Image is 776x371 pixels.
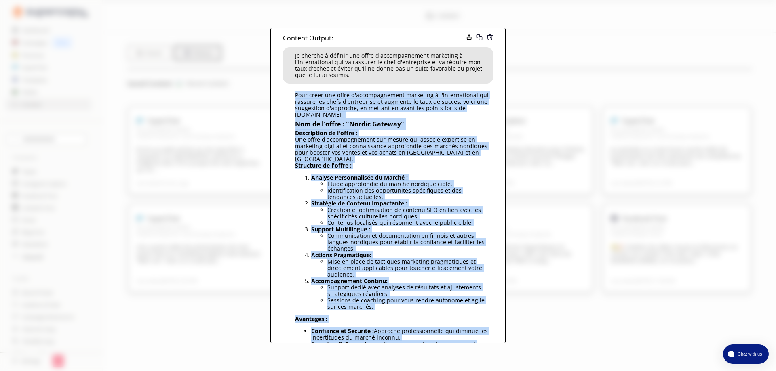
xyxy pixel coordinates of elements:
li: Mise en place de tactiques marketing pragmatiques et directement applicables pour toucher efficac... [327,258,489,278]
img: logo_orange.svg [13,13,19,19]
img: Close [476,34,483,40]
strong: Structure de l'offre : [295,161,352,169]
strong: Stratégie de Contenu Impactante : [311,199,407,207]
strong: Expertise & Compétence : [311,340,383,348]
img: website_grey.svg [13,21,19,27]
strong: Description de l'offre : [295,129,357,137]
button: atlas-launcher [723,344,769,364]
img: tab_domain_overview_orange.svg [33,47,39,53]
img: Close [487,34,493,40]
strong: Support Multilingue : [311,225,370,233]
strong: Accompagnement Continu: [311,277,388,285]
li: Approche professionnelle qui diminue les incertitudes du marché inconnu. [311,328,489,341]
strong: Analyse Personnalisée du Marché : [311,174,408,181]
strong: Actions Pragmatique: [311,251,371,259]
li: Identification des opportunités spécifiques et des tendances actuelles. [327,187,489,200]
strong: Nom de l'offre : "Nordic Gateway" [295,119,404,128]
p: Pour créer une offre d'accompagnement marketing à l'international qui rassure les chefs d'entrepr... [295,92,489,118]
h3: Content Output: [283,32,333,44]
div: Mots-clés [101,48,124,53]
li: Sessions de coaching pour vous rendre autonome et agile sur ces marchés. [327,297,489,310]
div: Domaine: [URL] [21,21,60,27]
li: Étude approfondie du marché nordique ciblé. [327,181,489,187]
p: Une offre d'accompagnement sur-mesure qui associe expertise en marketing digital et connaissance ... [295,136,489,162]
img: tab_keywords_by_traffic_grey.svg [92,47,98,53]
span: Je cherche à définir une offre d'accompagnement marketing à l'international qui va rassurer le ch... [295,52,489,78]
img: Close [466,34,472,40]
li: Création et optimisation de contenu SEO en lien avec les spécificités culturelles nordiques. [327,207,489,220]
li: Support dédié avec analyses de résultats et ajustements stratégiques réguliers. [327,284,489,297]
strong: Avantages : [295,315,327,323]
li: Contenus localisés qui résonnent avec le public cible. [327,220,489,226]
li: Communication et documentation en finnois et autres langues nordiques pour établir la confiance e... [327,233,489,252]
strong: Confiance et Sécurité : [311,327,374,335]
span: Chat with us [734,351,764,357]
div: Domaine [42,48,62,53]
li: Connaissance fine des marchés et culture nordique pour optimiser vos campagnes. [311,341,489,354]
div: v 4.0.25 [23,13,40,19]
